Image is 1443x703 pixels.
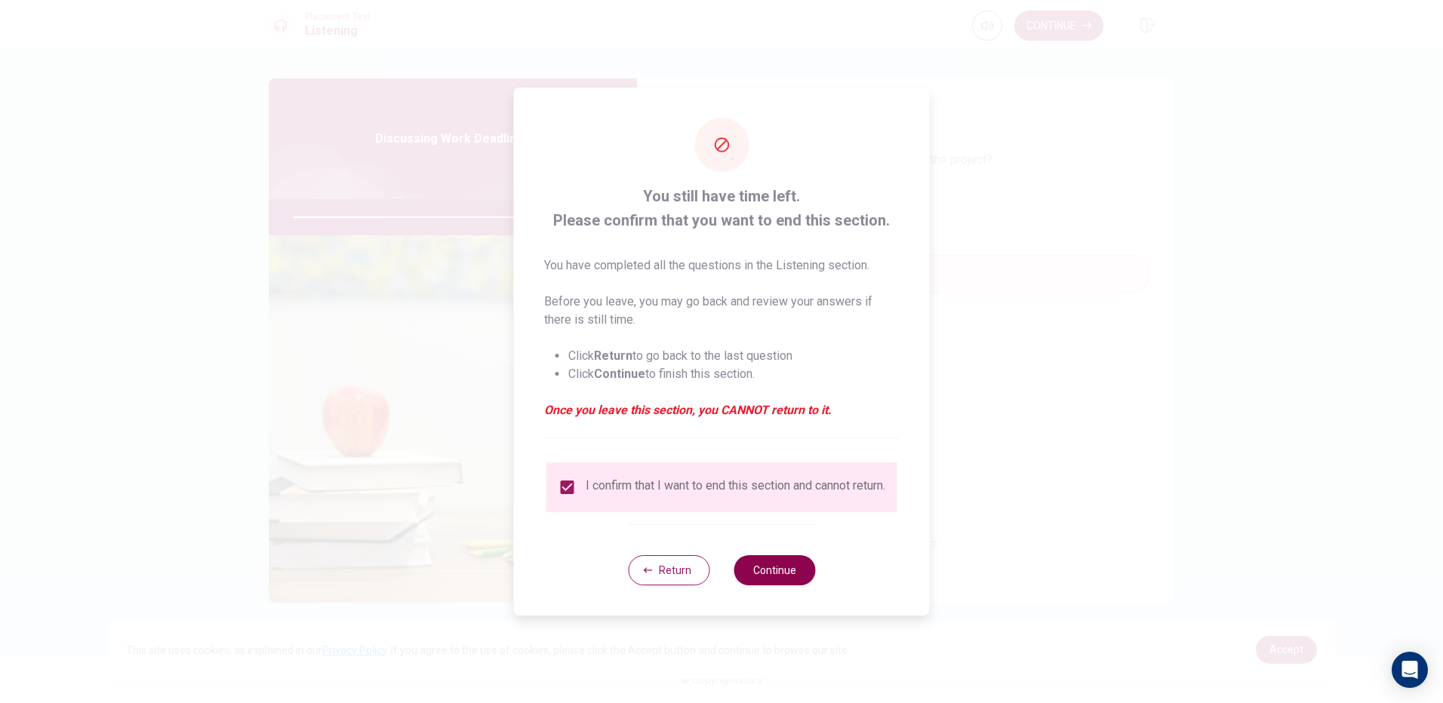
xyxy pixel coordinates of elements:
[1392,652,1428,688] div: Open Intercom Messenger
[544,401,900,419] em: Once you leave this section, you CANNOT return to it.
[734,555,815,585] button: Continue
[568,347,900,365] li: Click to go back to the last question
[594,348,632,363] strong: Return
[586,478,885,496] div: I confirm that I want to end this section and cannot return.
[568,365,900,383] li: Click to finish this section.
[544,184,900,232] span: You still have time left. Please confirm that you want to end this section.
[544,256,900,275] p: You have completed all the questions in the Listening section.
[628,555,709,585] button: Return
[544,293,900,329] p: Before you leave, you may go back and review your answers if there is still time.
[594,367,645,381] strong: Continue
